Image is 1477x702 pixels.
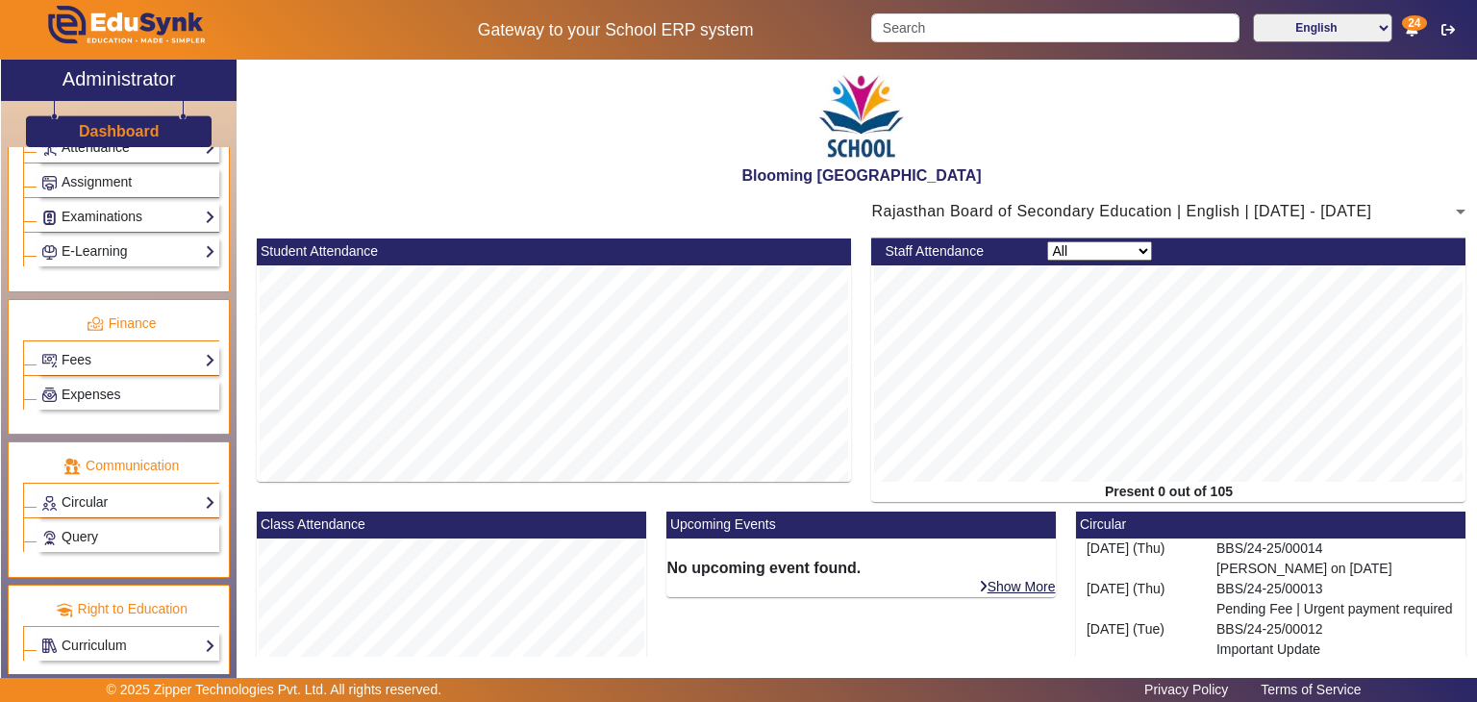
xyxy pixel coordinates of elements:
img: communication.png [63,458,81,475]
p: Important Update [1216,639,1456,660]
mat-card-header: Upcoming Events [666,512,1056,539]
h2: Administrator [63,67,176,90]
img: Support-tickets.png [42,531,57,545]
mat-card-header: Class Attendance [257,512,646,539]
span: Query [62,529,98,544]
div: [DATE] (Thu) [1076,539,1206,579]
span: Assignment [62,174,132,189]
a: Show More [978,578,1057,595]
span: Expenses [62,387,120,402]
p: Communication [23,456,219,476]
img: rte.png [56,601,73,618]
mat-card-header: Student Attendance [257,238,851,265]
a: Terms of Service [1251,677,1370,702]
img: finance.png [87,315,104,333]
h5: Gateway to your School ERP system [380,20,851,40]
div: Present 0 out of 105 [871,482,1465,502]
p: Finance [23,313,219,334]
a: Administrator [1,60,237,101]
a: Query [41,526,215,548]
h2: Blooming [GEOGRAPHIC_DATA] [247,166,1476,185]
p: [PERSON_NAME] on [DATE] [1216,559,1456,579]
div: BBS/24-25/00012 [1206,619,1465,660]
p: Right to Education [23,599,219,619]
span: Rajasthan Board of Secondary Education | English | [DATE] - [DATE] [871,203,1371,219]
div: [DATE] (Thu) [1076,579,1206,619]
img: 3e5c6726-73d6-4ac3-b917-621554bbe9c3 [814,64,910,166]
input: Search [871,13,1239,42]
a: Expenses [41,384,215,406]
a: Privacy Policy [1135,677,1238,702]
div: BBS/24-25/00014 [1206,539,1465,579]
h6: No upcoming event found. [666,559,1056,577]
img: Payroll.png [42,388,57,402]
mat-card-header: Circular [1076,512,1465,539]
p: © 2025 Zipper Technologies Pvt. Ltd. All rights reserved. [107,680,442,700]
h3: Dashboard [79,122,160,140]
div: Staff Attendance [875,241,1038,262]
span: 24 [1402,15,1426,31]
p: Pending Fee | Urgent payment required [1216,599,1456,619]
a: Dashboard [78,121,161,141]
img: Assignments.png [42,176,57,190]
div: [DATE] (Tue) [1076,619,1206,660]
div: BBS/24-25/00013 [1206,579,1465,619]
a: Assignment [41,171,215,193]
